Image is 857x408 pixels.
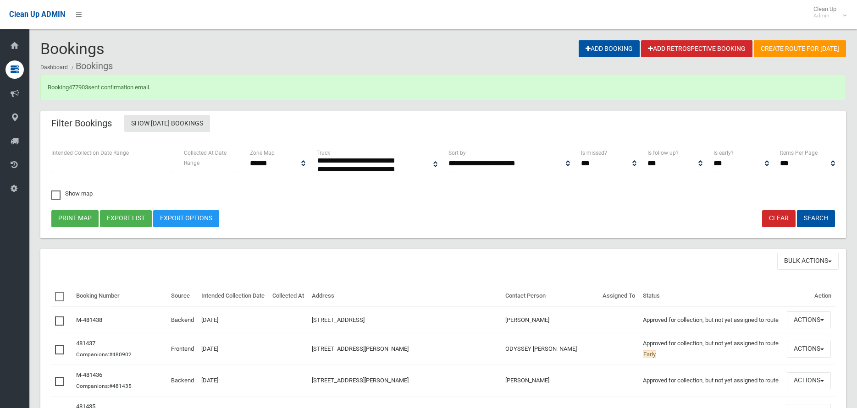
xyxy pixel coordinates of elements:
button: Actions [787,341,831,358]
td: [PERSON_NAME] [502,365,599,397]
a: Show [DATE] Bookings [124,115,210,132]
span: Early [643,350,656,358]
button: Bulk Actions [777,253,839,270]
a: Create route for [DATE] [754,40,846,57]
td: [PERSON_NAME] [502,306,599,333]
a: Export Options [153,210,219,227]
small: Companions: [76,383,133,389]
small: Companions: [76,351,133,358]
a: Add Booking [579,40,640,57]
span: Bookings [40,39,105,58]
td: Frontend [167,333,198,365]
button: Export list [100,210,152,227]
td: Approved for collection, but not yet assigned to route [639,306,783,333]
td: [DATE] [198,306,269,333]
th: Source [167,286,198,307]
td: Approved for collection, but not yet assigned to route [639,333,783,365]
td: [DATE] [198,365,269,397]
a: Dashboard [40,64,68,71]
a: 477903 [69,84,88,91]
span: Clean Up ADMIN [9,10,65,19]
a: M-481438 [76,316,102,323]
a: [STREET_ADDRESS][PERSON_NAME] [312,345,409,352]
a: [STREET_ADDRESS][PERSON_NAME] [312,377,409,384]
button: Actions [787,372,831,389]
td: Approved for collection, but not yet assigned to route [639,365,783,397]
small: Admin [813,12,836,19]
a: [STREET_ADDRESS] [312,316,365,323]
td: ODYSSEY [PERSON_NAME] [502,333,599,365]
th: Address [308,286,502,307]
button: Search [797,210,835,227]
td: [DATE] [198,333,269,365]
a: #480902 [109,351,132,358]
div: Booking sent confirmation email. [40,75,846,100]
th: Assigned To [599,286,639,307]
label: Truck [316,148,330,158]
a: Clear [762,210,796,227]
a: M-481436 [76,371,102,378]
th: Collected At [269,286,308,307]
a: Add Retrospective Booking [641,40,752,57]
a: #481435 [109,383,132,389]
span: Show map [51,190,93,196]
th: Contact Person [502,286,599,307]
th: Booking Number [72,286,167,307]
header: Filter Bookings [40,114,123,132]
td: Backend [167,306,198,333]
button: Print map [51,210,99,227]
th: Status [639,286,783,307]
th: Intended Collection Date [198,286,269,307]
td: Backend [167,365,198,397]
a: 481437 [76,340,95,347]
button: Actions [787,311,831,328]
li: Bookings [69,58,113,75]
span: Clean Up [809,5,846,19]
th: Action [783,286,835,307]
